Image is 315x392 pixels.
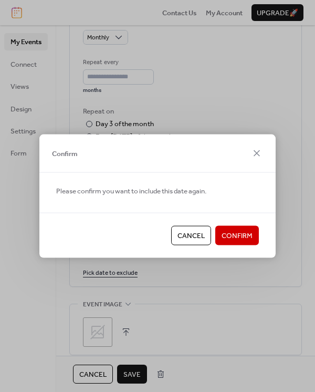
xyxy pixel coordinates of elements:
span: Please confirm you want to include this date again. [56,186,206,197]
span: Confirm [52,148,78,159]
span: Confirm [222,231,253,241]
button: Cancel [171,226,211,245]
button: Confirm [215,226,259,245]
span: Cancel [177,231,205,241]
